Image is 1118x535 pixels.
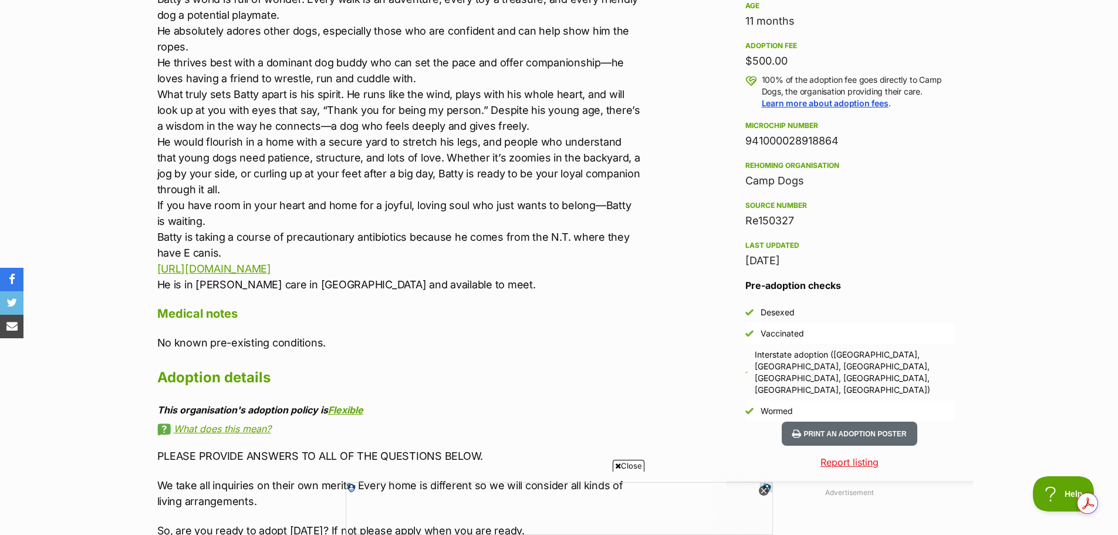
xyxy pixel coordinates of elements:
[417,1,426,11] img: consumer-privacy-logo.png
[745,121,954,130] div: Microchip number
[157,306,642,321] h4: Medical notes
[745,161,954,170] div: Rehoming organisation
[761,307,795,318] div: Desexed
[761,405,793,417] div: Wormed
[416,1,427,11] a: Privacy Notification
[157,477,642,509] p: We take all inquiries on their own merits. Every home is different so we will consider all kinds ...
[745,1,954,11] div: Age
[745,241,954,250] div: Last updated
[761,328,804,339] div: Vaccinated
[745,213,954,229] div: Re150327
[762,98,889,108] a: Learn more about adoption fees
[157,423,642,434] a: What does this mean?
[782,422,917,446] button: Print an adoption poster
[613,460,644,472] span: Close
[157,405,642,415] div: This organisation's adoption policy is
[157,335,642,351] p: No known pre-existing conditions.
[157,365,642,391] h2: Adoption details
[1,1,11,11] img: consumer-privacy-logo.png
[727,455,973,469] a: Report listing
[1033,476,1095,512] iframe: Help Scout Beacon - Open
[745,371,748,374] img: Yes
[745,253,954,269] div: [DATE]
[755,349,954,396] div: Interstate adoption ([GEOGRAPHIC_DATA], [GEOGRAPHIC_DATA], [GEOGRAPHIC_DATA], [GEOGRAPHIC_DATA], ...
[745,278,954,292] h3: Pre-adoption checks
[415,1,426,9] img: iconc.png
[346,476,773,529] iframe: Advertisement
[745,133,954,149] div: 941000028918864
[745,13,954,29] div: 11 months
[745,407,754,415] img: Yes
[745,41,954,51] div: Adoption fee
[745,329,754,338] img: Yes
[745,308,754,317] img: Yes
[157,263,271,275] a: [URL][DOMAIN_NAME]
[762,74,954,109] p: 100% of the adoption fee goes directly to Camp Dogs, the organisation providing their care. .
[328,404,363,416] a: Flexible
[745,201,954,210] div: Source number
[745,53,954,69] div: $500.00
[157,448,642,464] p: PLEASE PROVIDE ANSWERS TO ALL OF THE QUESTIONS BELOW.
[745,173,954,189] div: Camp Dogs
